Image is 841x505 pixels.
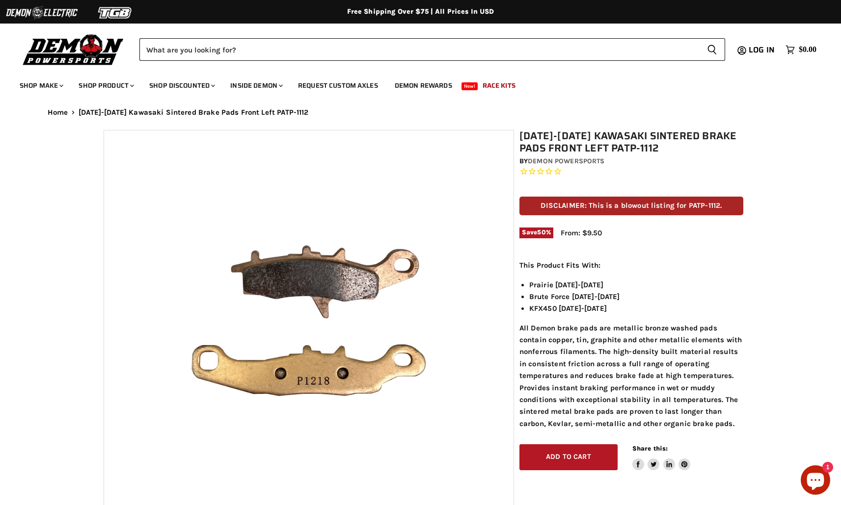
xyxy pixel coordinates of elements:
img: Demon Powersports [20,32,127,67]
a: Race Kits [475,76,523,96]
aside: Share this: [632,444,691,470]
nav: Breadcrumbs [28,108,814,117]
a: Shop Discounted [142,76,221,96]
span: $0.00 [799,45,816,54]
a: Shop Product [71,76,140,96]
img: TGB Logo 2 [79,3,152,22]
a: Inside Demon [223,76,289,96]
ul: Main menu [12,72,814,96]
p: This Product Fits With: [519,259,743,271]
a: Log in [744,46,781,54]
img: Demon Electric Logo 2 [5,3,79,22]
span: Share this: [632,445,668,452]
form: Product [139,38,725,61]
a: Demon Powersports [528,157,604,165]
a: Home [48,108,68,117]
button: Add to cart [519,444,618,470]
span: Add to cart [546,453,591,461]
p: DISCLAIMER: This is a blowout listing for PATP-1112. [519,197,743,215]
span: [DATE]-[DATE] Kawasaki Sintered Brake Pads Front Left PATP-1112 [79,108,308,117]
li: KFX450 [DATE]-[DATE] [529,303,743,314]
span: Save % [519,227,553,238]
span: Log in [749,44,775,56]
h1: [DATE]-[DATE] Kawasaki Sintered Brake Pads Front Left PATP-1112 [519,130,743,154]
span: Rated 0.0 out of 5 stars 0 reviews [519,167,743,177]
a: $0.00 [781,43,821,57]
span: 50 [537,228,545,236]
li: Prairie [DATE]-[DATE] [529,279,743,291]
button: Search [699,38,725,61]
div: Free Shipping Over $75 | All Prices In USD [28,7,814,16]
a: Request Custom Axles [291,76,385,96]
input: Search [139,38,699,61]
div: All Demon brake pads are metallic bronze washed pads contain copper, tin, graphite and other meta... [519,259,743,429]
span: From: $9.50 [561,228,602,237]
a: Demon Rewards [387,76,460,96]
li: Brute Force [DATE]-[DATE] [529,291,743,303]
inbox-online-store-chat: Shopify online store chat [798,465,833,497]
div: by [519,156,743,167]
span: New! [461,82,478,90]
a: Shop Make [12,76,69,96]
